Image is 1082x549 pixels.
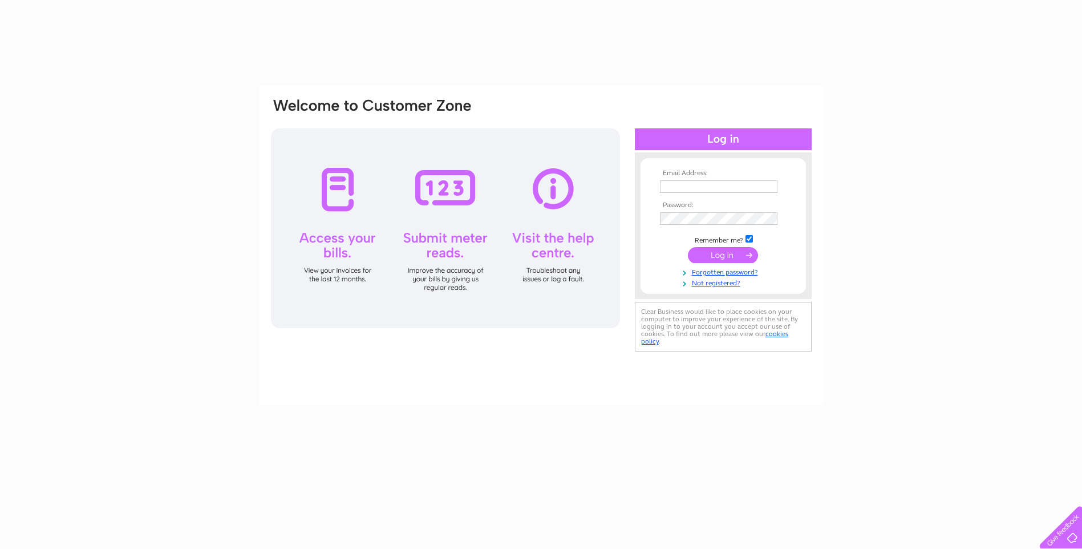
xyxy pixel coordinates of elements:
[657,233,789,245] td: Remember me?
[635,302,812,352] div: Clear Business would like to place cookies on your computer to improve your experience of the sit...
[660,266,789,277] a: Forgotten password?
[657,169,789,177] th: Email Address:
[657,201,789,209] th: Password:
[641,330,788,345] a: cookies policy
[688,247,758,263] input: Submit
[660,277,789,288] a: Not registered?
